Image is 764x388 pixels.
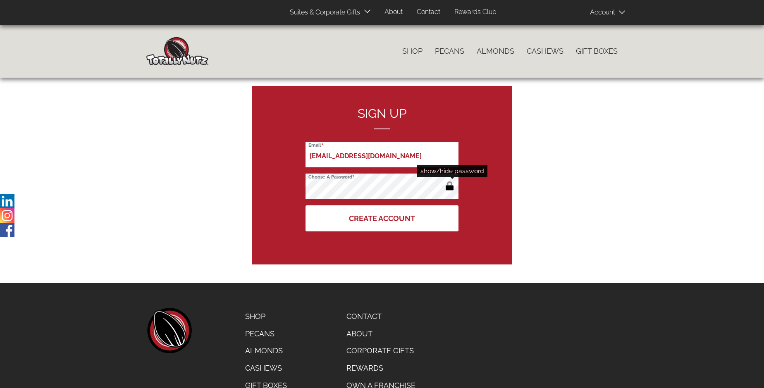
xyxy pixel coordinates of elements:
[340,325,422,343] a: About
[378,4,409,20] a: About
[306,205,458,231] button: Create Account
[396,43,429,60] a: Shop
[239,342,293,359] a: Almonds
[417,165,487,177] div: show/hide password
[239,308,293,325] a: Shop
[520,43,570,60] a: Cashews
[448,4,503,20] a: Rewards Club
[306,107,458,129] h2: Sign up
[411,4,446,20] a: Contact
[306,142,458,167] input: Email
[340,359,422,377] a: Rewards
[429,43,470,60] a: Pecans
[284,5,363,21] a: Suites & Corporate Gifts
[340,342,422,359] a: Corporate Gifts
[146,308,192,353] a: home
[239,325,293,343] a: Pecans
[239,359,293,377] a: Cashews
[570,43,624,60] a: Gift Boxes
[470,43,520,60] a: Almonds
[146,37,208,65] img: Home
[340,308,422,325] a: Contact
